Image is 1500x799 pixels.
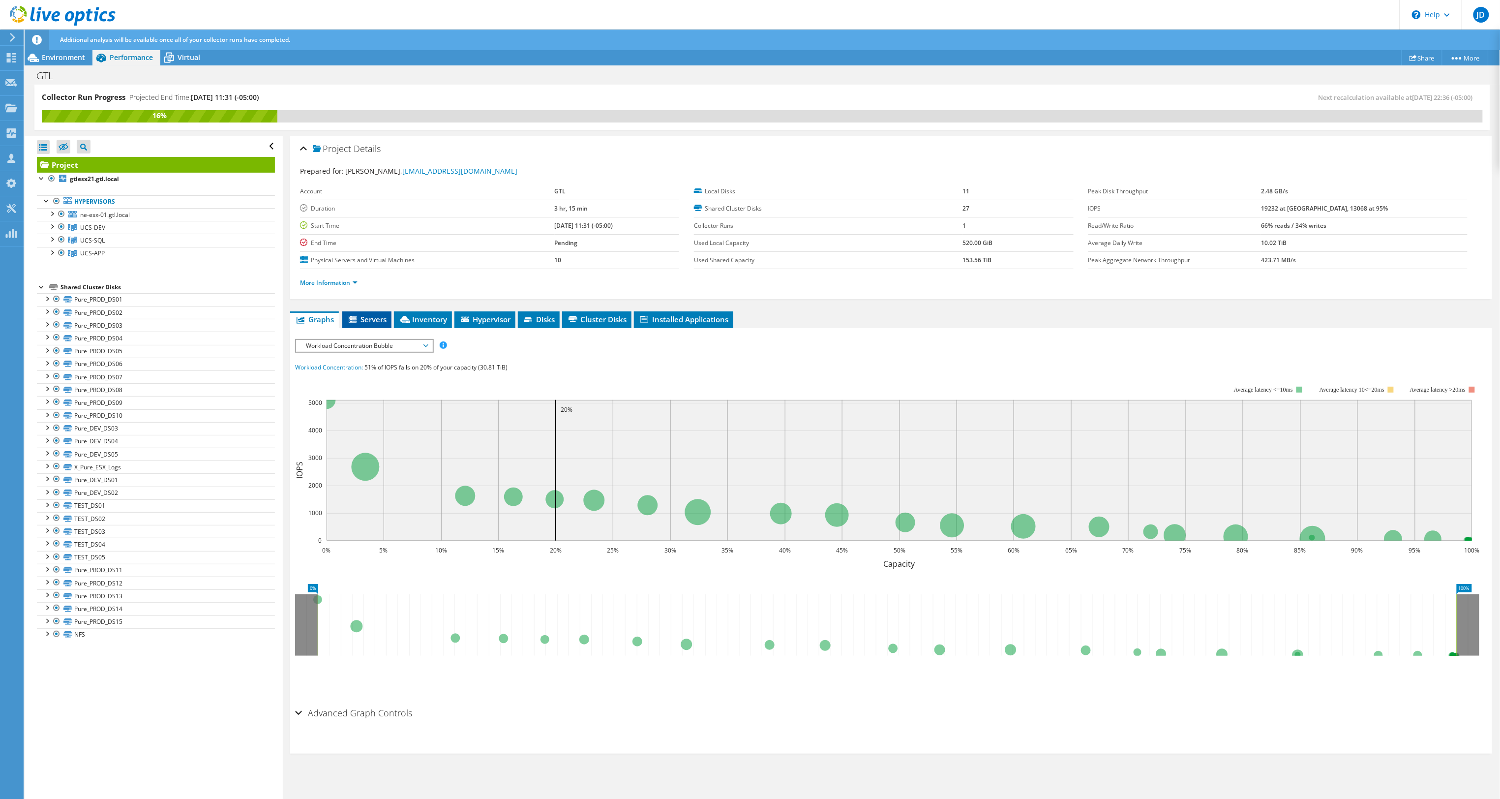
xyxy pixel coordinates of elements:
[318,536,322,545] text: 0
[364,363,508,371] span: 51% of IOPS falls on 20% of your capacity (30.81 TiB)
[1410,386,1466,393] text: Average latency >20ms
[399,314,447,324] span: Inventory
[1065,546,1077,554] text: 65%
[894,546,905,554] text: 50%
[694,238,962,248] label: Used Local Capacity
[301,340,427,352] span: Workload Concentration Bubble
[300,255,555,265] label: Physical Servers and Virtual Machines
[1319,93,1478,102] span: Next recalculation available at
[1351,546,1363,554] text: 90%
[694,221,962,231] label: Collector Runs
[1088,204,1261,214] label: IOPS
[110,53,153,62] span: Performance
[555,256,562,264] b: 10
[37,602,275,615] a: Pure_PROD_DS14
[129,92,259,103] h4: Projected End Time:
[962,256,991,264] b: 153.56 TiB
[37,461,275,473] a: X_Pure_ESX_Logs
[37,487,275,499] a: Pure_DEV_DS02
[694,204,962,214] label: Shared Cluster Disks
[37,435,275,448] a: Pure_DEV_DS04
[607,546,619,554] text: 25%
[37,473,275,486] a: Pure_DEV_DS01
[1261,204,1388,213] b: 19232 at [GEOGRAPHIC_DATA], 13068 at 95%
[191,92,259,102] span: [DATE] 11:31 (-05:00)
[80,211,130,219] span: ne-esx-01.gtl.local
[37,383,275,396] a: Pure_PROD_DS08
[60,35,290,44] span: Additional analysis will be available once all of your collector runs have completed.
[639,314,728,324] span: Installed Applications
[1088,221,1261,231] label: Read/Write Ratio
[354,143,381,154] span: Details
[37,628,275,641] a: NFS
[1409,546,1421,554] text: 95%
[37,247,275,260] a: UCS-APP
[295,703,412,723] h2: Advanced Graph Controls
[37,306,275,319] a: Pure_PROD_DS02
[884,558,916,569] text: Capacity
[37,409,275,422] a: Pure_PROD_DS10
[1088,238,1261,248] label: Average Daily Write
[37,589,275,602] a: Pure_PROD_DS13
[37,234,275,246] a: UCS-SQL
[1234,386,1293,393] tspan: Average latency <=10ms
[37,577,275,589] a: Pure_PROD_DS12
[37,195,275,208] a: Hypervisors
[555,239,578,247] b: Pending
[1261,256,1296,264] b: 423.71 MB/s
[37,499,275,512] a: TEST_DS01
[37,396,275,409] a: Pure_PROD_DS09
[1402,50,1442,65] a: Share
[561,405,572,414] text: 20%
[313,144,351,154] span: Project
[323,546,331,554] text: 0%
[300,221,555,231] label: Start Time
[37,512,275,525] a: TEST_DS02
[1473,7,1489,23] span: JD
[779,546,791,554] text: 40%
[459,314,510,324] span: Hypervisor
[37,370,275,383] a: Pure_PROD_DS07
[402,166,517,176] a: [EMAIL_ADDRESS][DOMAIN_NAME]
[308,426,322,434] text: 4000
[37,448,275,461] a: Pure_DEV_DS05
[37,345,275,358] a: Pure_PROD_DS05
[37,538,275,551] a: TEST_DS04
[37,173,275,185] a: gtlesx21.gtl.local
[60,281,275,293] div: Shared Cluster Disks
[1261,221,1326,230] b: 66% reads / 34% writes
[300,204,555,214] label: Duration
[37,615,275,628] a: Pure_PROD_DS15
[1412,10,1421,19] svg: \n
[37,525,275,538] a: TEST_DS03
[295,363,363,371] span: Workload Concentration:
[1180,546,1192,554] text: 75%
[492,546,504,554] text: 15%
[300,166,344,176] label: Prepared for:
[962,204,969,213] b: 27
[1320,386,1384,393] tspan: Average latency 10<=20ms
[1294,546,1306,554] text: 85%
[523,314,555,324] span: Disks
[37,319,275,332] a: Pure_PROD_DS03
[37,551,275,564] a: TEST_DS05
[694,186,962,196] label: Local Disks
[1261,239,1287,247] b: 10.02 TiB
[962,187,969,195] b: 11
[347,314,387,324] span: Servers
[37,422,275,435] a: Pure_DEV_DS03
[308,509,322,517] text: 1000
[664,546,676,554] text: 30%
[1122,546,1134,554] text: 70%
[951,546,962,554] text: 55%
[345,166,517,176] span: [PERSON_NAME],
[300,278,358,287] a: More Information
[555,204,588,213] b: 3 hr, 15 min
[308,399,322,407] text: 5000
[555,187,566,195] b: GTL
[1261,187,1288,195] b: 2.48 GB/s
[80,249,105,257] span: UCS-APP
[37,221,275,234] a: UCS-DEV
[962,221,966,230] b: 1
[300,186,555,196] label: Account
